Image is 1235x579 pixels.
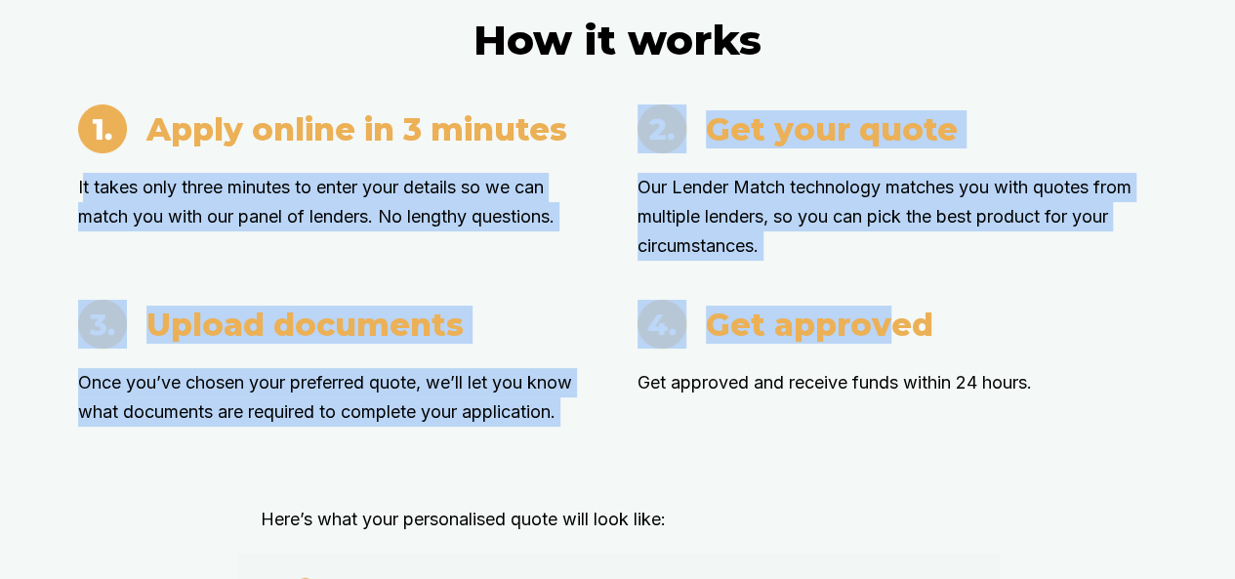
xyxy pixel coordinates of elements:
[78,173,598,231] p: It takes only three minutes to enter your details so we can match you with our panel of lenders. ...
[146,306,464,344] h3: Upload documents
[706,110,958,148] h3: Get your quote
[78,104,127,153] img: Apply online in 3 minutes
[78,368,598,427] p: Once you’ve chosen your preferred quote, we’ll let you know what documents are required to comple...
[473,15,762,65] h2: How it works
[638,300,686,349] img: Get approved
[638,104,686,153] img: Get your quote
[146,110,567,148] h3: Apply online in 3 minutes
[638,368,1158,397] p: Get approved and receive funds within 24 hours.
[706,306,933,344] h3: Get approved
[78,300,127,349] img: Upload documents
[638,173,1158,261] p: Our Lender Match technology matches you with quotes from multiple lenders, so you can pick the be...
[261,505,999,534] p: Here’s what your personalised quote will look like:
